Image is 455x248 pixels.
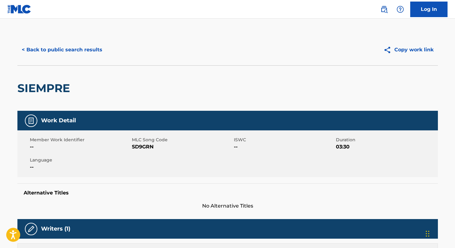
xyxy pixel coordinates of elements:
[132,143,232,151] span: SD9GRN
[30,137,130,143] span: Member Work Identifier
[378,3,390,16] a: Public Search
[383,46,394,54] img: Copy work link
[41,225,70,232] h5: Writers (1)
[27,117,35,124] img: Work Detail
[336,143,436,151] span: 03:30
[30,143,130,151] span: --
[336,137,436,143] span: Duration
[17,202,438,210] span: No Alternative Titles
[234,143,334,151] span: --
[17,42,107,58] button: < Back to public search results
[24,190,432,196] h5: Alternative Titles
[394,3,406,16] div: Help
[397,6,404,13] img: help
[30,157,130,163] span: Language
[30,163,130,171] span: --
[424,218,455,248] div: Widget de chat
[424,218,455,248] iframe: Chat Widget
[132,137,232,143] span: MLC Song Code
[410,2,448,17] a: Log In
[234,137,334,143] span: ISWC
[27,225,35,233] img: Writers
[7,5,31,14] img: MLC Logo
[426,224,429,243] div: Arrastar
[380,6,388,13] img: search
[379,42,438,58] button: Copy work link
[17,81,73,95] h2: SIEMPRE
[41,117,76,124] h5: Work Detail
